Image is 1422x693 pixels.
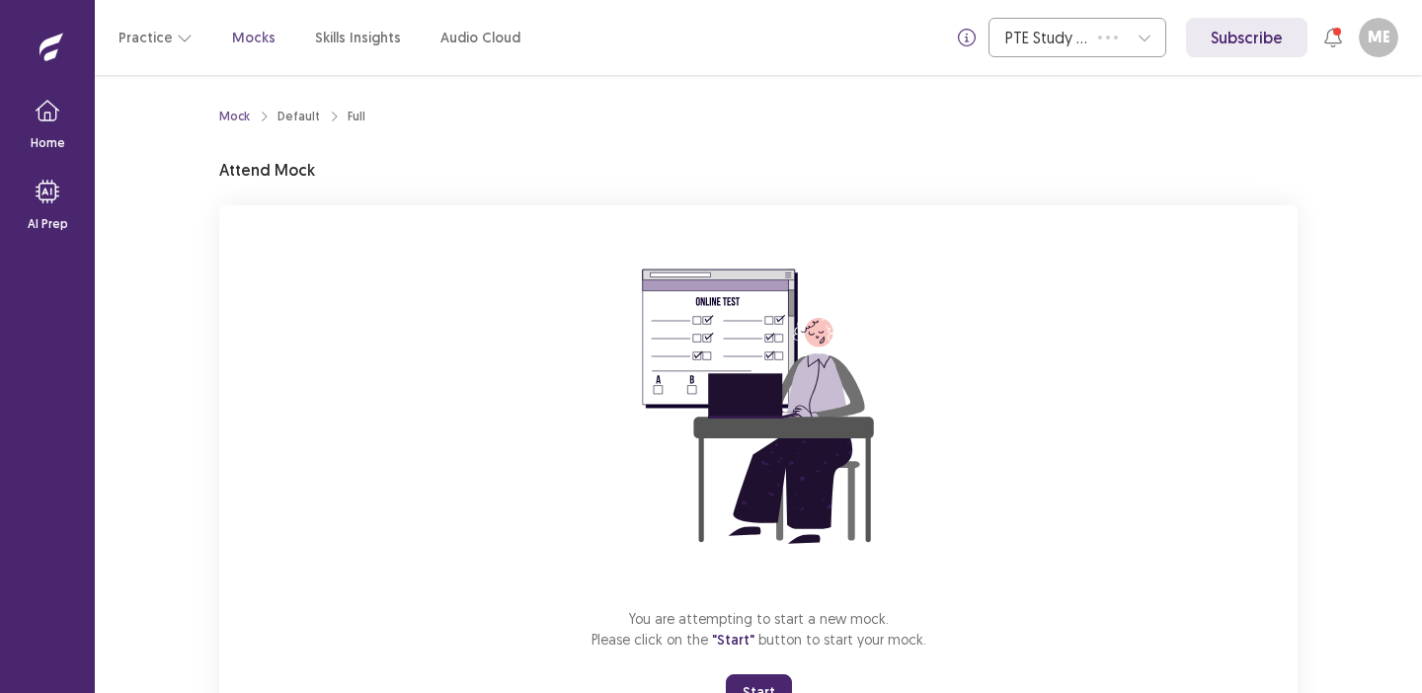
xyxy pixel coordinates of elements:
[219,108,365,125] nav: breadcrumb
[219,108,250,125] a: Mock
[712,631,754,649] span: "Start"
[219,158,315,182] p: Attend Mock
[1186,18,1307,57] a: Subscribe
[949,20,985,55] button: info
[592,608,926,651] p: You are attempting to start a new mock. Please click on the button to start your mock.
[232,28,276,48] a: Mocks
[118,20,193,55] button: Practice
[1005,19,1088,56] div: PTE Study Centre
[31,134,65,152] p: Home
[28,215,68,233] p: AI Prep
[277,108,320,125] div: Default
[1359,18,1398,57] button: ME
[315,28,401,48] a: Skills Insights
[581,229,936,584] img: attend-mock
[440,28,520,48] a: Audio Cloud
[348,108,365,125] div: Full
